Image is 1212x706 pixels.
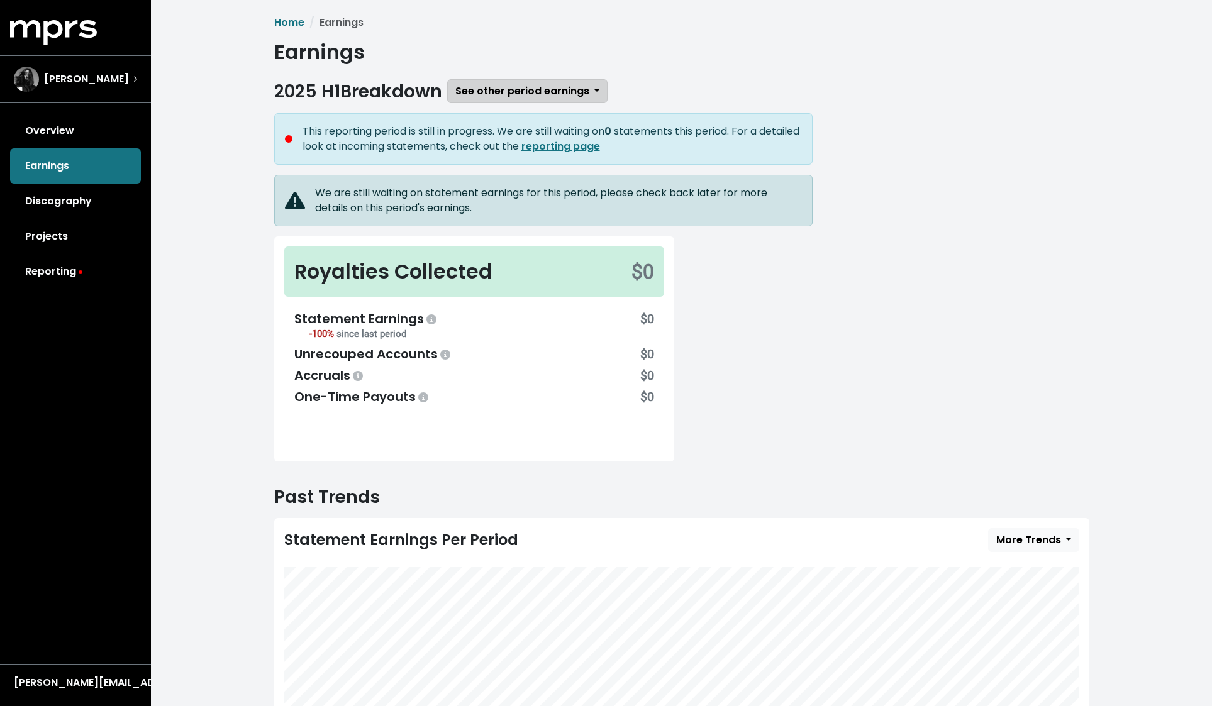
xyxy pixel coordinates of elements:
[640,309,654,342] div: $0
[10,675,141,691] button: [PERSON_NAME][EMAIL_ADDRESS][DOMAIN_NAME]
[604,124,611,138] b: 0
[274,15,1089,30] nav: breadcrumb
[640,366,654,385] div: $0
[10,25,97,39] a: mprs logo
[294,345,453,363] div: Unrecouped Accounts
[304,15,364,30] li: Earnings
[294,256,492,287] div: Royalties Collected
[274,487,1089,508] h2: Past Trends
[274,40,1089,64] h1: Earnings
[996,532,1061,547] span: More Trends
[521,139,600,153] a: reporting page
[294,366,365,385] div: Accruals
[336,328,406,339] span: since last period
[274,15,304,30] a: Home
[631,256,654,287] div: $0
[309,328,406,339] small: -100%
[14,675,137,690] div: [PERSON_NAME][EMAIL_ADDRESS][DOMAIN_NAME]
[274,81,442,102] h2: 2025 H1 Breakdown
[14,67,39,92] img: The selected account / producer
[294,387,431,406] div: One-Time Payouts
[988,528,1079,552] button: More Trends
[315,185,802,216] div: We are still waiting on statement earnings for this period, please check back later for more deta...
[10,254,141,289] a: Reporting
[10,113,141,148] a: Overview
[44,72,129,87] span: [PERSON_NAME]
[10,184,141,219] a: Discography
[447,79,608,103] button: See other period earnings
[284,531,518,549] div: Statement Earnings Per Period
[640,387,654,406] div: $0
[10,219,141,254] a: Projects
[303,124,802,154] div: This reporting period is still in progress. We are still waiting on statements this period. For a...
[455,84,589,98] span: See other period earnings
[294,309,439,328] div: Statement Earnings
[640,345,654,363] div: $0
